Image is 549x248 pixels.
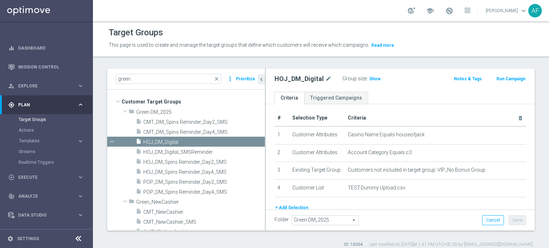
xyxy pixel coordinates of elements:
i: insert_drive_file [136,118,142,127]
i: insert_drive_file [136,168,142,177]
button: Templates keyboard_arrow_right [19,138,84,144]
div: Target Groups [19,114,92,125]
span: This page is used to create and manage the target groups that define which customers will receive... [109,42,370,48]
span: Templates [19,139,70,143]
div: Plan [8,102,77,108]
span: Green DM_2025 [136,109,265,115]
i: keyboard_arrow_right [77,212,84,218]
button: equalizer Dashboard [8,45,84,51]
span: CMT_DM_Spins Reminder_Day4_SMS [143,129,265,135]
div: Explore [8,83,77,89]
span: Account Category Equals c3 [348,150,412,156]
div: Realtime Triggers [19,157,92,168]
span: HOJ_DM_Digital_SMSReminder [143,149,265,155]
i: insert_drive_file [136,138,142,147]
i: keyboard_arrow_right [77,193,84,199]
span: Data Studio [18,213,77,217]
div: Optibot [8,224,84,243]
td: Customer Attributes [290,126,345,144]
i: settings [7,236,14,242]
span: Customer Target Groups [122,97,265,107]
td: Customer Attributes [290,144,345,162]
i: equalizer [8,45,15,51]
span: HOJ_DM_Digital [143,139,265,145]
i: track_changes [8,193,15,199]
th: Selection Type [290,110,345,126]
span: Analyze [18,194,77,198]
i: more_vert [227,74,234,84]
span: POP_DM_Spins Reminder_Day4_SMS [143,189,265,195]
div: play_circle_outline Execute keyboard_arrow_right [8,174,84,180]
a: Streams [19,149,74,155]
i: delete_forever [518,115,523,121]
div: AF [528,4,542,17]
button: gps_fixed Plan keyboard_arrow_right [8,102,84,108]
i: gps_fixed [8,102,15,108]
button: track_changes Analyze keyboard_arrow_right [8,193,84,199]
button: chevron_left [258,74,265,84]
i: insert_drive_file [136,228,142,237]
span: keyboard_arrow_down [520,7,528,15]
a: Realtime Triggers [19,160,74,165]
div: Execute [8,174,77,181]
i: mode_edit [325,75,332,83]
div: Analyze [8,193,77,199]
span: POP_DM_Spins Reminder_Day2_SMS [143,179,265,185]
td: Customer List [290,179,345,197]
span: Green_NewCashier [136,199,265,205]
h1: Target Groups [109,27,163,38]
span: HOJ_DM_Spins Reminder_Day2_SMS [143,159,265,165]
button: person_search Explore keyboard_arrow_right [8,83,84,89]
i: insert_drive_file [136,208,142,217]
span: Criteria [348,115,366,121]
i: keyboard_arrow_right [77,101,84,108]
th: # [274,110,290,126]
span: Customers not included in target group: VIP_No Bonus Group [348,167,485,173]
i: person_search [8,83,15,89]
label: Last modified on [DATE] at 1:41 PM UTC+02:00 by [EMAIL_ADDRESS][DOMAIN_NAME] [369,242,533,248]
i: insert_drive_file [136,188,142,197]
i: folder [129,198,134,207]
div: Streams [19,146,92,157]
button: + Add Selection [274,204,309,212]
i: insert_drive_file [136,218,142,227]
a: [PERSON_NAME]keyboard_arrow_down [485,5,528,16]
i: keyboard_arrow_right [77,174,84,181]
label: : [367,76,368,82]
span: Plan [18,103,77,107]
span: Explore [18,84,77,88]
button: Prioritize [235,74,256,84]
a: Triggered Campaigns [304,92,368,104]
i: insert_drive_file [136,158,142,167]
div: Dashboard [8,39,84,57]
i: insert_drive_file [136,178,142,187]
span: Execute [18,175,77,179]
button: Data Studio keyboard_arrow_right [8,212,84,218]
button: Notes & Tags [453,75,483,83]
td: Existing Target Group [290,162,345,180]
span: CMTVIP_NewCashier [143,229,265,235]
i: insert_drive_file [136,128,142,137]
a: Criteria [274,92,304,104]
label: ID: 10204 [344,242,363,248]
a: Settings [17,237,39,241]
td: 1 [274,126,290,144]
span: Show [369,76,381,81]
i: keyboard_arrow_right [77,138,84,145]
a: Actions [19,127,74,133]
button: Run Campaign [496,75,526,83]
a: Dashboard [18,39,84,57]
span: school [426,7,434,15]
i: chevron_left [258,76,265,83]
a: Target Groups [19,117,74,122]
span: TEST-Dummy Upload.csv [348,185,405,191]
td: 4 [274,179,290,197]
button: Mission Control [8,64,84,70]
button: Read more [371,41,395,49]
label: Group size [342,76,367,82]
